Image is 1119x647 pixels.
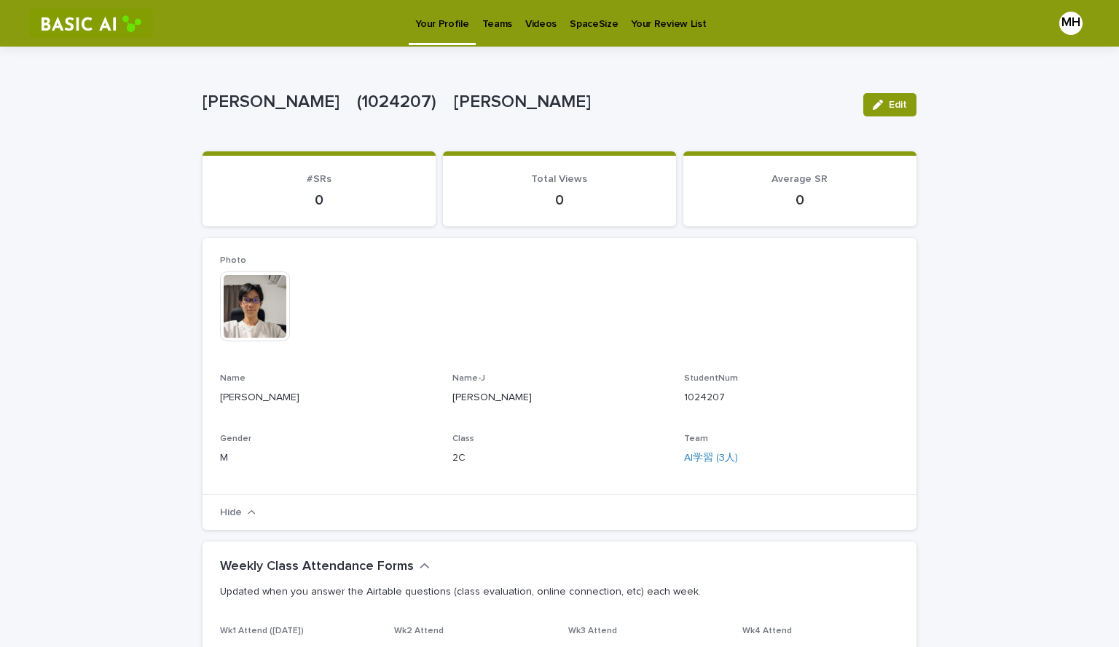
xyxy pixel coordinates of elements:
span: Edit [889,100,907,110]
img: RtIB8pj2QQiOZo6waziI [29,9,153,38]
button: Edit [863,93,916,116]
p: [PERSON_NAME] [220,390,435,405]
button: Weekly Class Attendance Forms [220,559,430,575]
p: 0 [460,191,659,209]
span: Total Views [531,174,587,184]
div: MH [1059,12,1083,35]
span: Class [452,434,474,443]
button: Hide [220,507,256,518]
p: 0 [220,191,418,209]
p: 2C [452,450,667,466]
span: StudentNum [684,374,738,383]
span: Team [684,434,708,443]
span: Average SR [771,174,828,184]
span: Wk4 Attend [742,627,792,635]
span: Wk1 Attend ([DATE]) [220,627,304,635]
span: Photo [220,256,246,265]
p: Updated when you answer the Airtable questions (class evaluation, online connection, etc) each week. [220,585,893,598]
span: Wk3 Attend [568,627,617,635]
p: 1024207 [684,390,899,405]
span: #SRs [307,174,331,184]
span: Gender [220,434,251,443]
p: 0 [701,191,899,209]
p: [PERSON_NAME] [452,390,667,405]
span: Name [220,374,246,383]
p: [PERSON_NAME] (1024207) [PERSON_NAME] [203,92,852,113]
p: M [220,450,435,466]
h2: Weekly Class Attendance Forms [220,559,414,575]
span: Name-J [452,374,485,383]
span: Wk2 Attend [394,627,444,635]
a: AI学習 (3人) [684,450,738,466]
